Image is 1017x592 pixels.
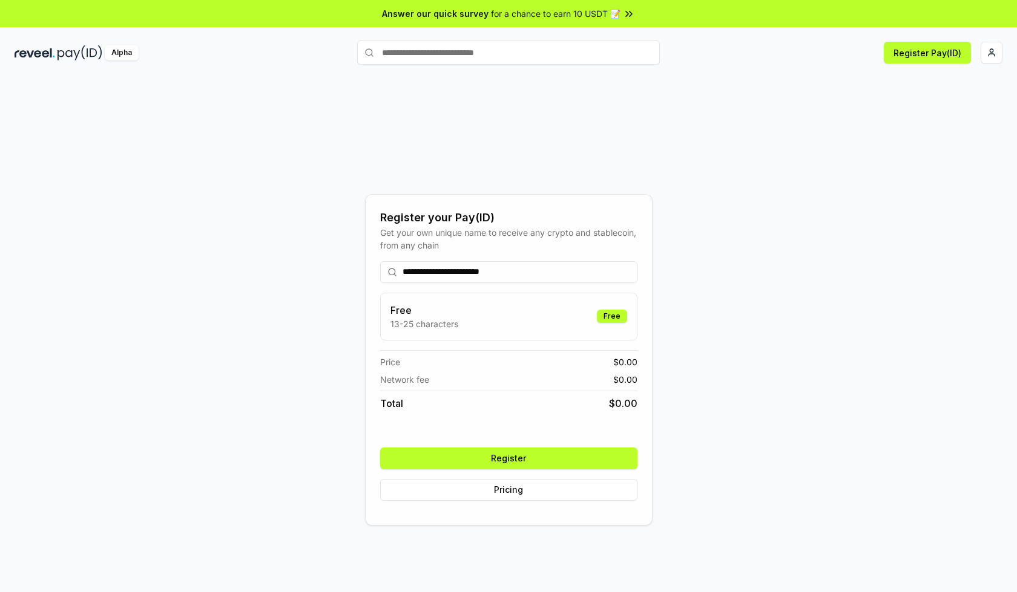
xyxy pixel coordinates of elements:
p: 13-25 characters [390,317,458,330]
span: for a chance to earn 10 USDT 📝 [491,7,620,20]
div: Register your Pay(ID) [380,209,637,226]
div: Free [597,310,627,323]
span: Total [380,396,403,411]
div: Alpha [105,45,139,60]
button: Register Pay(ID) [884,42,971,63]
span: $ 0.00 [613,356,637,368]
span: Network fee [380,373,429,386]
span: Answer our quick survey [382,7,489,20]
span: Price [380,356,400,368]
img: pay_id [58,45,102,60]
button: Register [380,447,637,469]
div: Get your own unique name to receive any crypto and stablecoin, from any chain [380,226,637,252]
img: reveel_dark [15,45,55,60]
h3: Free [390,303,458,317]
span: $ 0.00 [613,373,637,386]
button: Pricing [380,479,637,501]
span: $ 0.00 [609,396,637,411]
